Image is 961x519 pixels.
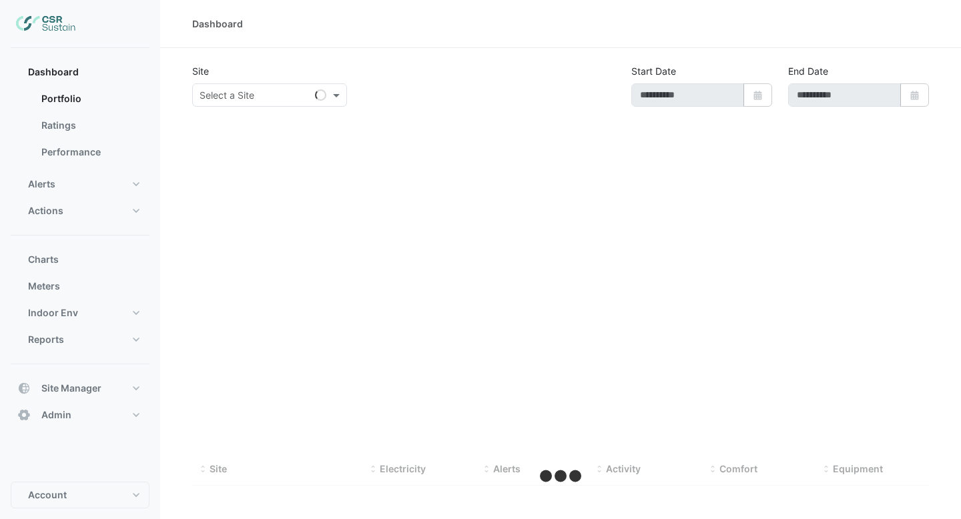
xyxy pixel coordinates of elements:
[192,17,243,31] div: Dashboard
[210,463,227,474] span: Site
[28,204,63,217] span: Actions
[31,112,149,139] a: Ratings
[788,64,828,78] label: End Date
[28,488,67,502] span: Account
[31,85,149,112] a: Portfolio
[11,246,149,273] button: Charts
[631,64,676,78] label: Start Date
[11,326,149,353] button: Reports
[833,463,883,474] span: Equipment
[28,253,59,266] span: Charts
[41,382,101,395] span: Site Manager
[16,11,76,37] img: Company Logo
[11,171,149,197] button: Alerts
[28,333,64,346] span: Reports
[41,408,71,422] span: Admin
[11,273,149,300] button: Meters
[11,375,149,402] button: Site Manager
[28,65,79,79] span: Dashboard
[28,306,78,320] span: Indoor Env
[11,59,149,85] button: Dashboard
[17,408,31,422] app-icon: Admin
[17,382,31,395] app-icon: Site Manager
[11,85,149,171] div: Dashboard
[11,482,149,508] button: Account
[28,280,60,293] span: Meters
[380,463,426,474] span: Electricity
[28,177,55,191] span: Alerts
[11,402,149,428] button: Admin
[719,463,757,474] span: Comfort
[493,463,521,474] span: Alerts
[11,197,149,224] button: Actions
[192,64,209,78] label: Site
[31,139,149,165] a: Performance
[11,300,149,326] button: Indoor Env
[606,463,641,474] span: Activity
